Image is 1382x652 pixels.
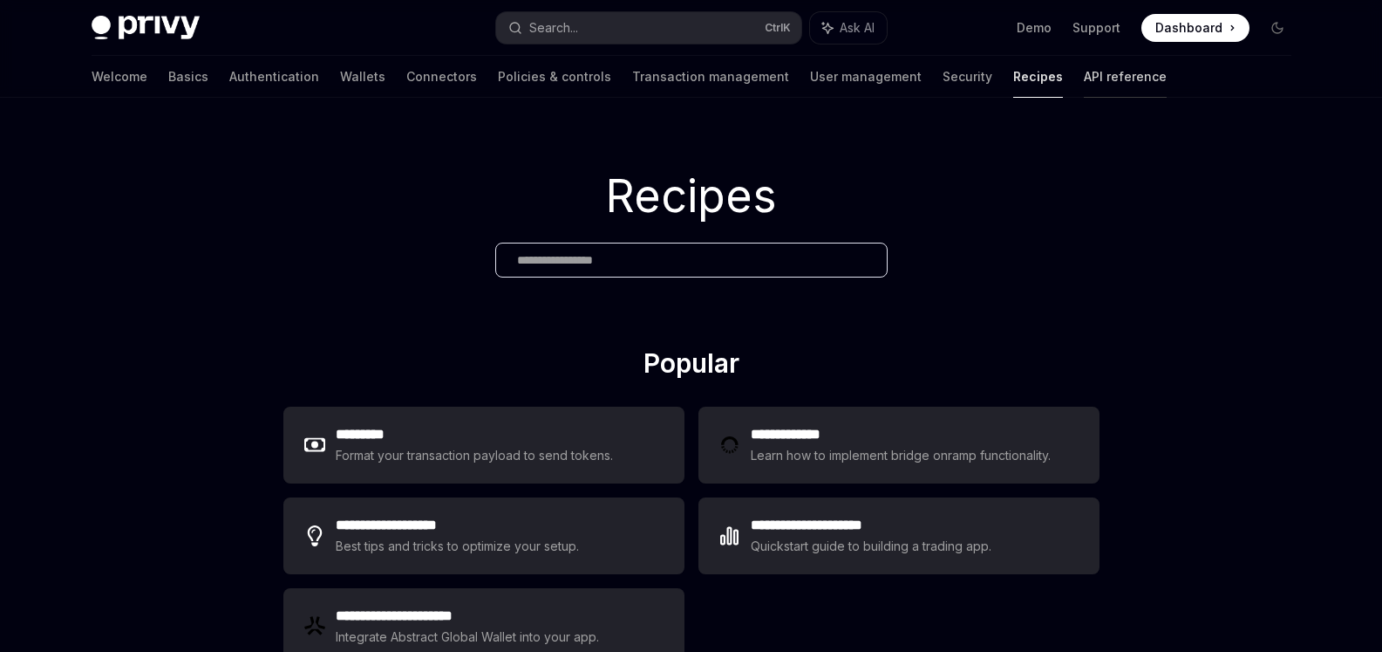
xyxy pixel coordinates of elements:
div: Integrate Abstract Global Wallet into your app. [336,627,601,648]
a: Connectors [406,56,477,98]
a: Security [943,56,992,98]
a: Basics [168,56,208,98]
button: Ask AI [810,12,887,44]
a: **** ****Format your transaction payload to send tokens. [283,407,684,484]
a: Support [1072,19,1120,37]
h2: Popular [283,347,1099,386]
img: dark logo [92,16,200,40]
a: Demo [1017,19,1052,37]
button: Toggle dark mode [1263,14,1291,42]
span: Ctrl K [765,21,791,35]
div: Search... [529,17,578,38]
div: Learn how to implement bridge onramp functionality. [751,445,1056,466]
a: Authentication [229,56,319,98]
div: Format your transaction payload to send tokens. [336,445,614,466]
span: Dashboard [1155,19,1222,37]
a: Policies & controls [498,56,611,98]
div: Quickstart guide to building a trading app. [751,536,992,557]
a: User management [810,56,922,98]
span: Ask AI [840,19,875,37]
a: Transaction management [632,56,789,98]
a: API reference [1084,56,1167,98]
a: Welcome [92,56,147,98]
a: Wallets [340,56,385,98]
a: **** **** ***Learn how to implement bridge onramp functionality. [698,407,1099,484]
button: Search...CtrlK [496,12,801,44]
a: Recipes [1013,56,1063,98]
a: Dashboard [1141,14,1249,42]
div: Best tips and tricks to optimize your setup. [336,536,582,557]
